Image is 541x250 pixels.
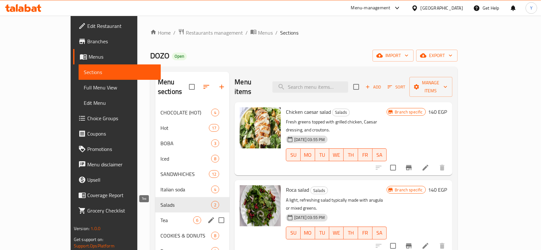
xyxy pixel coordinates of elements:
span: Promotions [87,145,156,153]
span: TU [318,150,327,160]
div: CHOCOLATE (HOT)4 [155,105,229,120]
span: SU [289,228,298,238]
a: Menu disclaimer [73,157,161,172]
div: SANDWHICHES [160,170,209,178]
span: 1.0.0 [91,224,101,233]
span: Menu disclaimer [87,161,156,168]
span: Select section [349,80,363,94]
span: Salads [311,187,328,194]
a: Menus [250,29,273,37]
a: Edit Restaurant [73,18,161,34]
a: Upsell [73,172,161,188]
span: Hot [160,124,209,132]
span: 4 [211,187,219,193]
button: TH [344,148,358,161]
h2: Menu items [235,77,264,96]
div: BOBA3 [155,136,229,151]
a: Support.OpsPlatform [74,242,115,250]
span: Sections [84,68,156,76]
span: Italian soda [160,186,211,193]
button: MO [301,227,315,239]
button: FR [358,227,373,239]
div: items [211,109,219,116]
span: Roca salad [286,185,309,195]
div: Menu-management [351,4,391,12]
a: Full Menu View [79,80,161,95]
span: Grocery Checklist [87,207,156,214]
span: Chicken caesar salad [286,107,331,117]
p: A light, refreshing salad typically made with arugula or mixed greens. [286,196,387,212]
div: items [211,186,219,193]
div: Salads2 [155,197,229,213]
span: [DATE] 03:55 PM [292,137,327,143]
span: Salads [160,201,211,209]
span: TH [346,228,356,238]
div: SANDWHICHES12 [155,166,229,182]
a: Menus [73,49,161,64]
h6: 140 EGP [428,185,447,194]
div: items [211,201,219,209]
span: Edit Restaurant [87,22,156,30]
a: Edit menu item [422,242,429,250]
p: Fresh greens topped with grilled chicken, Caesar dressing, and croutons. [286,118,387,134]
span: import [378,52,408,60]
span: 8 [211,233,219,239]
span: 4 [211,110,219,116]
button: Add [363,82,383,92]
span: MO [303,150,313,160]
div: Salads [310,187,328,194]
span: Add item [363,82,383,92]
h2: Menu sections [158,77,189,96]
a: Promotions [73,141,161,157]
div: Iced8 [155,151,229,166]
span: Full Menu View [84,84,156,91]
div: items [211,139,219,147]
span: Coupons [87,130,156,137]
span: Sort items [383,82,409,92]
a: Coverage Report [73,188,161,203]
span: Edit Menu [84,99,156,107]
li: / [173,29,176,37]
li: / [275,29,278,37]
span: Tea [160,216,193,224]
input: search [272,81,348,93]
button: SA [373,148,387,161]
span: BOBA [160,139,211,147]
a: Sections [79,64,161,80]
img: Roca salad [240,185,281,226]
span: CHOCOLATE (HOT) [160,109,211,116]
div: Salads [332,109,350,116]
span: Select to update [386,161,400,174]
span: 12 [209,171,219,177]
span: 8 [211,156,219,162]
span: WE [332,228,341,238]
span: MO [303,228,313,238]
span: FR [361,150,370,160]
span: Salads [332,109,349,116]
a: Choice Groups [73,111,161,126]
span: 2 [211,202,219,208]
span: Menus [89,53,156,61]
span: Restaurants management [186,29,243,37]
span: Coverage Report [87,191,156,199]
span: Branch specific [392,109,425,115]
span: 6 [193,217,201,223]
span: Sections [280,29,298,37]
div: Tea6edit [155,213,229,228]
span: Manage items [415,79,447,95]
span: Branches [87,37,156,45]
button: MO [301,148,315,161]
a: Restaurants management [178,29,243,37]
a: Branches [73,34,161,49]
span: Get support on: [74,235,103,244]
span: SA [375,228,384,238]
span: Menus [258,29,273,37]
button: Branch-specific-item [401,160,416,175]
span: Upsell [87,176,156,184]
div: COOKIES & DONUTS8 [155,228,229,243]
img: Chicken caesar salad [240,107,281,148]
span: export [421,52,452,60]
button: TU [315,227,330,239]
